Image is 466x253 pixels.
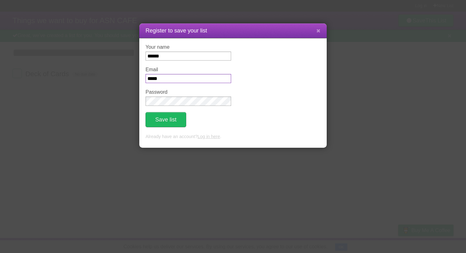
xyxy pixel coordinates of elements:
[146,27,320,35] h1: Register to save your list
[146,44,231,50] label: Your name
[146,67,231,72] label: Email
[197,134,220,139] a: Log in here
[146,89,231,95] label: Password
[146,112,186,127] button: Save list
[146,133,320,140] p: Already have an account? .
